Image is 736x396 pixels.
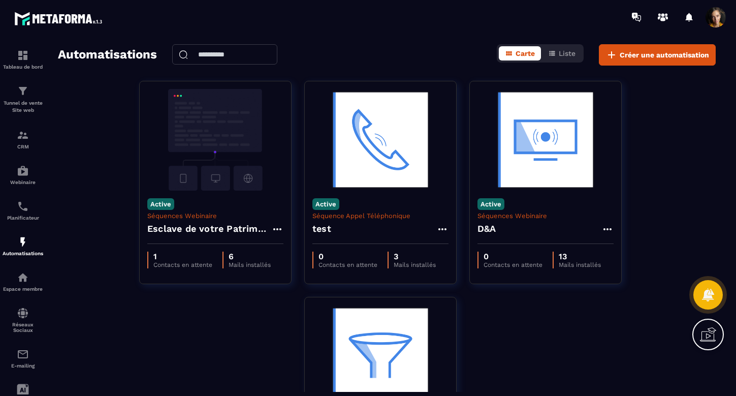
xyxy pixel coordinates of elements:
p: Active [312,198,339,210]
a: social-networksocial-networkRéseaux Sociaux [3,299,43,341]
h2: Automatisations [58,44,157,66]
p: 0 [318,252,377,261]
p: 0 [484,252,542,261]
a: automationsautomationsEspace membre [3,264,43,299]
p: Contacts en attente [153,261,212,268]
p: Automatisations [3,251,43,256]
p: Tunnel de vente Site web [3,100,43,114]
h4: test [312,222,331,236]
span: Carte [516,49,535,57]
button: Liste [542,46,582,60]
h4: D&A [477,222,496,236]
button: Carte [499,46,541,60]
a: schedulerschedulerPlanificateur [3,193,43,228]
p: 13 [559,252,601,261]
a: automationsautomationsAutomatisations [3,228,43,264]
a: formationformationTunnel de vente Site web [3,77,43,121]
p: Espace membre [3,286,43,292]
button: Créer une automatisation [599,44,716,66]
p: Séquences Webinaire [147,212,283,220]
h4: Esclave de votre Patrimoine - Copy [147,222,271,236]
p: Mails installés [229,261,271,268]
img: email [17,348,29,360]
p: 1 [153,252,212,261]
p: Séquence Appel Téléphonique [312,212,449,220]
p: Active [477,198,504,210]
img: formation [17,85,29,97]
a: formationformationTableau de bord [3,42,43,77]
img: formation [17,129,29,141]
p: 6 [229,252,271,261]
p: 3 [394,252,436,261]
p: E-mailing [3,363,43,369]
p: Planificateur [3,215,43,221]
img: social-network [17,307,29,319]
a: formationformationCRM [3,121,43,157]
p: Active [147,198,174,210]
p: Contacts en attente [318,261,377,268]
a: automationsautomationsWebinaire [3,157,43,193]
img: automation-background [147,89,283,191]
p: Tableau de bord [3,64,43,70]
img: scheduler [17,200,29,212]
img: automations [17,271,29,284]
img: automations [17,236,29,248]
p: CRM [3,144,43,149]
p: Contacts en attente [484,261,542,268]
img: automation-background [312,89,449,191]
p: Séquences Webinaire [477,212,614,220]
a: emailemailE-mailing [3,341,43,376]
img: automation-background [477,89,614,191]
p: Mails installés [559,261,601,268]
p: Webinaire [3,179,43,185]
p: Réseaux Sociaux [3,322,43,333]
img: logo [14,9,106,28]
span: Liste [559,49,575,57]
img: formation [17,49,29,62]
img: automations [17,165,29,177]
span: Créer une automatisation [620,50,709,60]
p: Mails installés [394,261,436,268]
